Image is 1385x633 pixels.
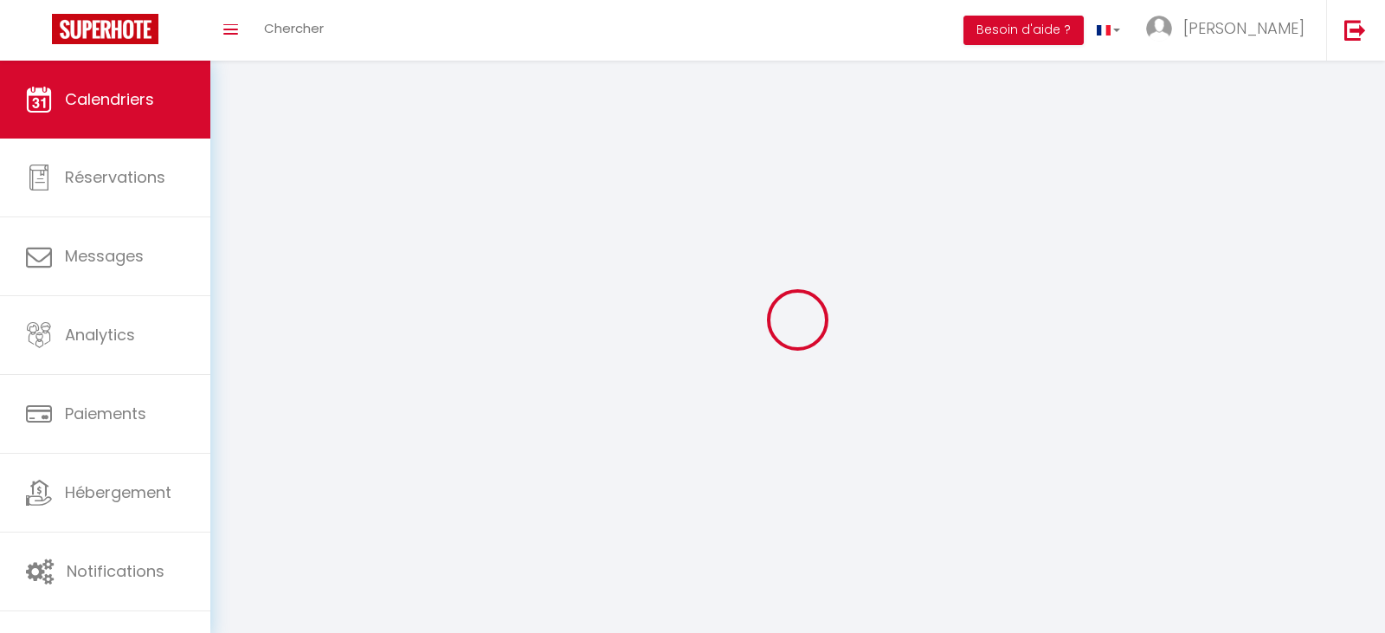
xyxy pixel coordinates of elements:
button: Besoin d'aide ? [963,16,1084,45]
span: Paiements [65,403,146,424]
img: Super Booking [52,14,158,44]
span: Réservations [65,166,165,188]
span: Calendriers [65,88,154,110]
span: Hébergement [65,481,171,503]
span: Chercher [264,19,324,37]
span: [PERSON_NAME] [1183,17,1304,39]
span: Notifications [67,560,164,582]
img: ... [1146,16,1172,42]
span: Analytics [65,324,135,346]
span: Messages [65,245,144,267]
img: logout [1344,19,1366,41]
